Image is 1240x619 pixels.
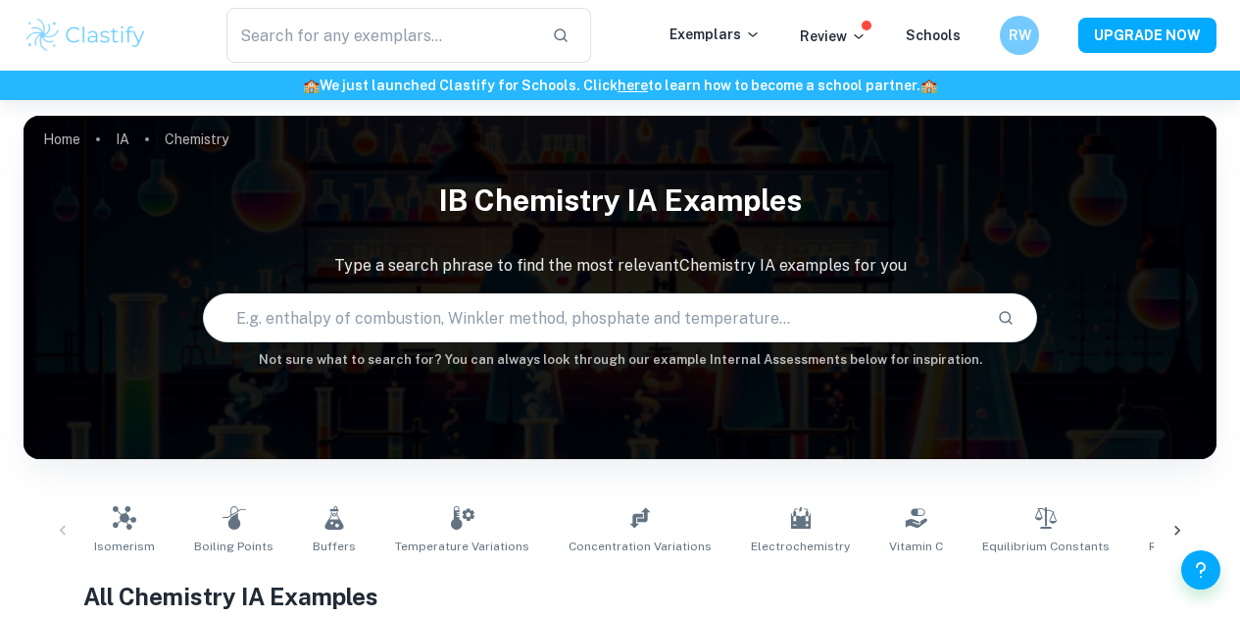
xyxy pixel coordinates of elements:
[194,538,273,555] span: Boiling Points
[906,27,961,43] a: Schools
[24,254,1216,278] p: Type a search phrase to find the most relevant Chemistry IA examples for you
[800,26,867,47] p: Review
[24,350,1216,370] h6: Not sure what to search for? You can always look through our example Internal Assessments below f...
[395,538,529,555] span: Temperature Variations
[989,301,1022,335] button: Search
[569,538,712,555] span: Concentration Variations
[618,77,648,93] a: here
[165,129,228,150] p: Chemistry
[24,171,1216,231] h1: IB Chemistry IA examples
[4,75,1236,96] h6: We just launched Clastify for Schools. Click to learn how to become a school partner.
[226,8,536,63] input: Search for any exemplars...
[43,126,80,153] a: Home
[751,538,850,555] span: Electrochemistry
[889,538,943,555] span: Vitamin C
[1009,25,1031,46] h6: RW
[116,126,129,153] a: IA
[1149,538,1236,555] span: Reaction Rates
[313,538,356,555] span: Buffers
[94,538,155,555] span: Isomerism
[920,77,937,93] span: 🏫
[83,579,1157,614] h1: All Chemistry IA Examples
[1078,18,1216,53] button: UPGRADE NOW
[1000,16,1039,55] button: RW
[24,16,148,55] img: Clastify logo
[982,538,1110,555] span: Equilibrium Constants
[303,77,320,93] span: 🏫
[204,290,982,345] input: E.g. enthalpy of combustion, Winkler method, phosphate and temperature...
[670,24,761,45] p: Exemplars
[1181,550,1220,590] button: Help and Feedback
